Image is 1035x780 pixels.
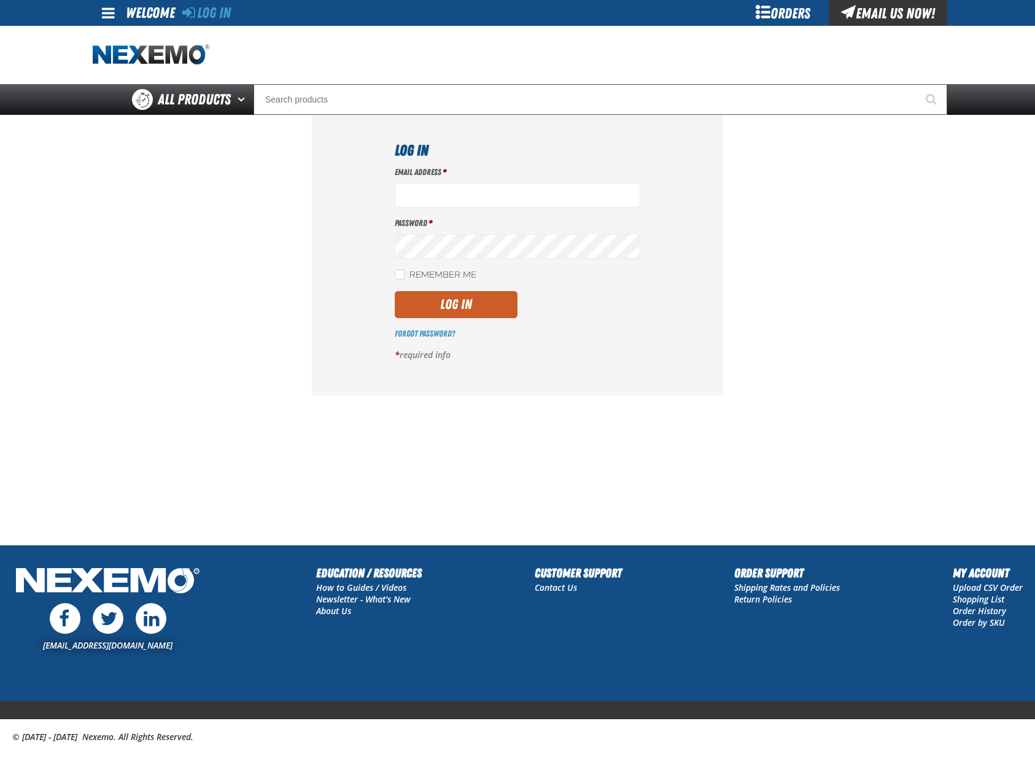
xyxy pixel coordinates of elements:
[182,4,231,21] a: Log In
[395,270,476,281] label: Remember Me
[734,564,840,582] h2: Order Support
[43,639,172,651] a: [EMAIL_ADDRESS][DOMAIN_NAME]
[316,593,411,605] a: Newsletter - What's New
[93,44,209,66] a: Home
[254,84,947,115] input: Search
[316,605,351,617] a: About Us
[395,217,640,229] label: Password
[395,329,455,338] a: Forgot Password?
[953,605,1006,617] a: Order History
[953,582,1023,593] a: Upload CSV Order
[316,582,406,593] a: How to Guides / Videos
[953,593,1004,605] a: Shopping List
[233,84,254,115] button: Open All Products pages
[158,88,231,111] span: All Products
[535,582,577,593] a: Contact Us
[395,291,517,318] button: Log In
[953,617,1005,628] a: Order by SKU
[12,564,203,600] img: Nexemo Logo
[734,593,792,605] a: Return Policies
[917,84,947,115] button: Start Searching
[316,564,422,582] h2: Education / Resources
[395,270,405,279] input: Remember Me
[395,349,640,361] p: required info
[395,139,640,162] h1: Log In
[395,166,640,178] label: Email Address
[535,564,622,582] h2: Customer Support
[734,582,840,593] a: Shipping Rates and Policies
[93,44,209,66] img: Nexemo logo
[953,564,1023,582] h2: My Account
